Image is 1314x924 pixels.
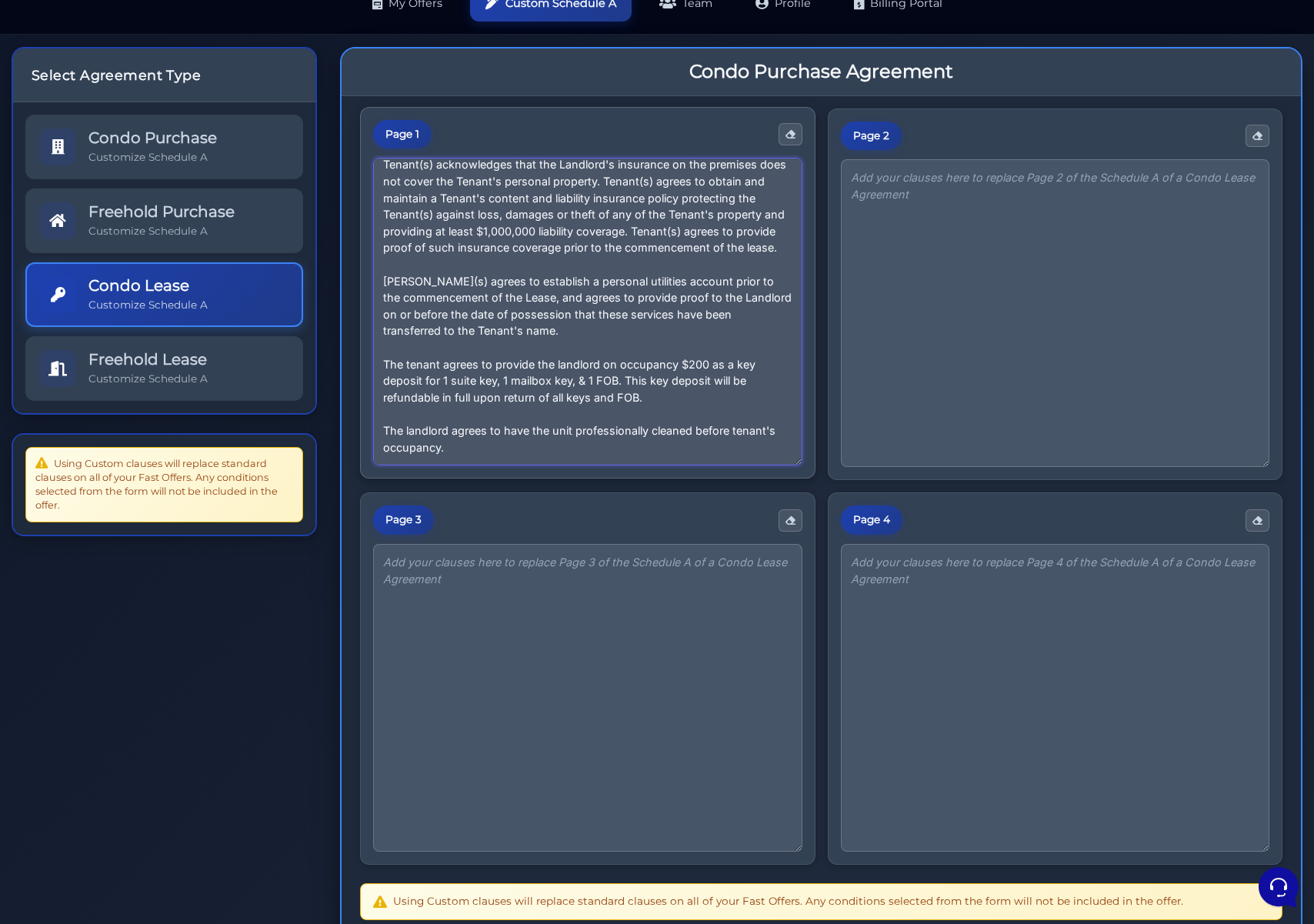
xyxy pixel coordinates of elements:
[841,122,902,151] div: Page 2
[111,163,215,175] span: Start a Conversation
[238,515,258,529] p: Help
[689,61,953,83] h3: Condo Purchase Agreement
[192,215,283,228] a: Open Help Center
[373,158,802,465] textarea: Loremi(d) sitametconse adip eli seddoe temporin ut laboree dolore m aliquaen admi ve quisnos ex u...
[373,505,434,535] div: Page 3
[46,515,72,529] p: Home
[88,202,235,221] h5: Freehold Purchase
[88,372,208,386] p: Customize Schedule A
[88,150,217,165] p: Customize Schedule A
[35,249,252,264] input: Search for an Article...
[25,215,105,228] span: Find an Answer
[373,120,432,149] div: Page 1
[88,350,208,369] h5: Freehold Lease
[25,111,55,142] img: dark
[88,276,208,295] h5: Condo Lease
[25,447,303,522] div: Using Custom clauses will replace standard clauses on all of your Fast Offers. Any conditions sel...
[49,111,80,142] img: dark
[25,86,125,98] span: Your Conversations
[201,494,295,529] button: Help
[25,188,303,253] a: Freehold Purchase Customize Schedule A
[248,86,283,98] a: See all
[25,154,283,185] button: Start a Conversation
[1256,864,1302,910] iframe: Customerly Messenger Launcher
[107,494,202,529] button: Messages
[32,67,297,83] h4: Select Agreement Type
[88,298,208,312] p: Customize Schedule A
[132,515,176,529] p: Messages
[25,115,303,179] a: Condo Purchase Customize Schedule A
[12,494,107,529] button: Home
[25,262,303,327] a: Condo Lease Customize Schedule A
[12,12,258,62] h2: Hello [PERSON_NAME] 👋
[88,224,235,239] p: Customize Schedule A
[360,883,1282,920] div: Using Custom clauses will replace standard clauses on all of your Fast Offers. Any conditions sel...
[88,128,217,147] h5: Condo Purchase
[841,505,902,535] div: Page 4
[25,336,303,401] a: Freehold Lease Customize Schedule A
